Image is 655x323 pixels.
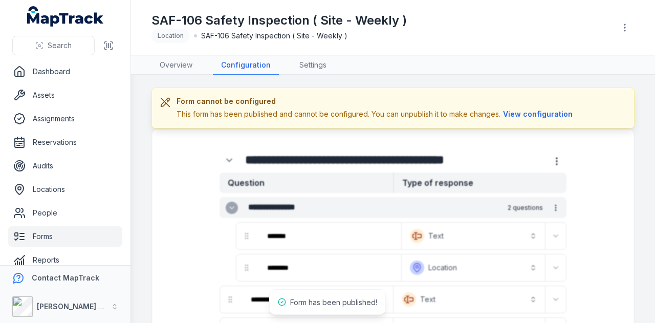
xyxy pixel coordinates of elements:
a: Configuration [213,56,279,75]
a: Assets [8,85,122,105]
span: SAF-106 Safety Inspection ( Site - Weekly ) [201,31,347,41]
a: Overview [151,56,201,75]
h3: Form cannot be configured [177,96,575,106]
a: People [8,203,122,223]
a: Assignments [8,109,122,129]
button: Search [12,36,95,55]
span: Search [48,40,72,51]
a: Reservations [8,132,122,153]
strong: [PERSON_NAME] Group [37,302,121,311]
button: View configuration [500,109,575,120]
a: Reports [8,250,122,270]
div: Location [151,29,190,43]
a: Dashboard [8,61,122,82]
a: Audits [8,156,122,176]
div: This form has been published and cannot be configured. You can unpublish it to make changes. [177,109,575,120]
a: MapTrack [27,6,104,27]
a: Settings [291,56,335,75]
h1: SAF-106 Safety Inspection ( Site - Weekly ) [151,12,407,29]
a: Forms [8,226,122,247]
span: Form has been published! [290,298,377,307]
a: Locations [8,179,122,200]
strong: Contact MapTrack [32,273,99,282]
